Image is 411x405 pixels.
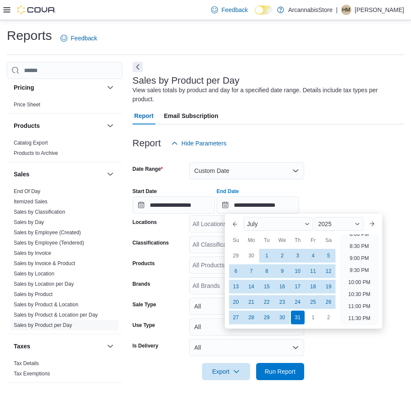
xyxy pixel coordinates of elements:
[291,280,305,293] div: day-17
[256,363,304,380] button: Run Report
[291,233,305,247] div: Th
[133,260,155,267] label: Products
[306,233,320,247] div: Fr
[14,170,30,178] h3: Sales
[229,280,243,293] div: day-13
[14,83,103,92] button: Pricing
[14,209,65,215] a: Sales by Classification
[14,291,53,297] a: Sales by Product
[14,140,48,146] a: Catalog Export
[275,249,289,263] div: day-2
[105,341,115,351] button: Taxes
[14,260,75,267] span: Sales by Invoice & Product
[275,311,289,324] div: day-30
[245,264,258,278] div: day-7
[14,281,74,287] a: Sales by Location per Day
[14,102,40,108] a: Price Sheet
[14,121,103,130] button: Products
[105,169,115,179] button: Sales
[133,219,157,226] label: Locations
[244,217,313,231] div: Button. Open the month selector. July is currently selected.
[7,27,52,44] h1: Reports
[14,250,51,257] span: Sales by Invoice
[7,100,122,113] div: Pricing
[14,250,51,256] a: Sales by Invoice
[14,270,54,277] span: Sales by Location
[229,311,243,324] div: day-27
[7,358,122,382] div: Taxes
[14,322,72,328] a: Sales by Product per Day
[71,34,97,42] span: Feedback
[275,264,289,278] div: day-9
[14,370,50,377] span: Tax Exemptions
[247,221,258,227] span: July
[14,83,34,92] h3: Pricing
[260,249,274,263] div: day-1
[265,367,296,376] span: Run Report
[14,271,54,277] a: Sales by Location
[275,233,289,247] div: We
[168,135,230,152] button: Hide Parameters
[7,186,122,334] div: Sales
[14,240,84,246] a: Sales by Employee (Tendered)
[229,295,243,309] div: day-20
[14,302,79,308] a: Sales by Product & Location
[260,264,274,278] div: day-8
[322,233,335,247] div: Sa
[345,301,374,311] li: 11:00 PM
[14,198,48,205] span: Itemized Sales
[217,196,299,214] input: Press the down key to enter a popover containing a calendar. Press the escape key to close the po...
[315,217,364,231] div: Button. Open the year selector. 2025 is currently selected.
[346,265,372,275] li: 9:30 PM
[322,264,335,278] div: day-12
[14,199,48,205] a: Itemized Sales
[306,264,320,278] div: day-11
[133,322,155,329] label: Use Type
[14,371,50,377] a: Tax Exemptions
[345,289,374,299] li: 10:30 PM
[133,138,161,148] h3: Report
[255,6,273,15] input: Dark Mode
[105,121,115,131] button: Products
[14,301,79,308] span: Sales by Product & Location
[260,280,274,293] div: day-15
[189,339,304,356] button: All
[14,219,44,225] a: Sales by Day
[228,217,242,231] button: Previous Month
[341,5,351,15] div: Henrique Merzari
[14,360,39,366] a: Tax Details
[202,363,250,380] button: Export
[14,312,98,318] a: Sales by Product & Location per Day
[275,280,289,293] div: day-16
[133,281,150,287] label: Brands
[189,162,304,179] button: Custom Date
[14,219,44,226] span: Sales by Day
[133,301,156,308] label: Sale Type
[306,249,320,263] div: day-4
[14,121,40,130] h3: Products
[260,311,274,324] div: day-29
[14,150,58,157] span: Products to Archive
[345,277,374,287] li: 10:00 PM
[189,298,304,315] button: All
[57,30,100,47] a: Feedback
[133,166,163,172] label: Date Range
[14,170,103,178] button: Sales
[342,5,351,15] span: HM
[340,234,379,325] ul: Time
[14,230,81,236] a: Sales by Employee (Created)
[345,313,374,323] li: 11:30 PM
[306,295,320,309] div: day-25
[14,260,75,266] a: Sales by Invoice & Product
[365,217,379,231] button: Next month
[14,229,81,236] span: Sales by Employee (Created)
[291,249,305,263] div: day-3
[275,295,289,309] div: day-23
[14,239,84,246] span: Sales by Employee (Tendered)
[336,5,338,15] p: |
[217,188,239,195] label: End Date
